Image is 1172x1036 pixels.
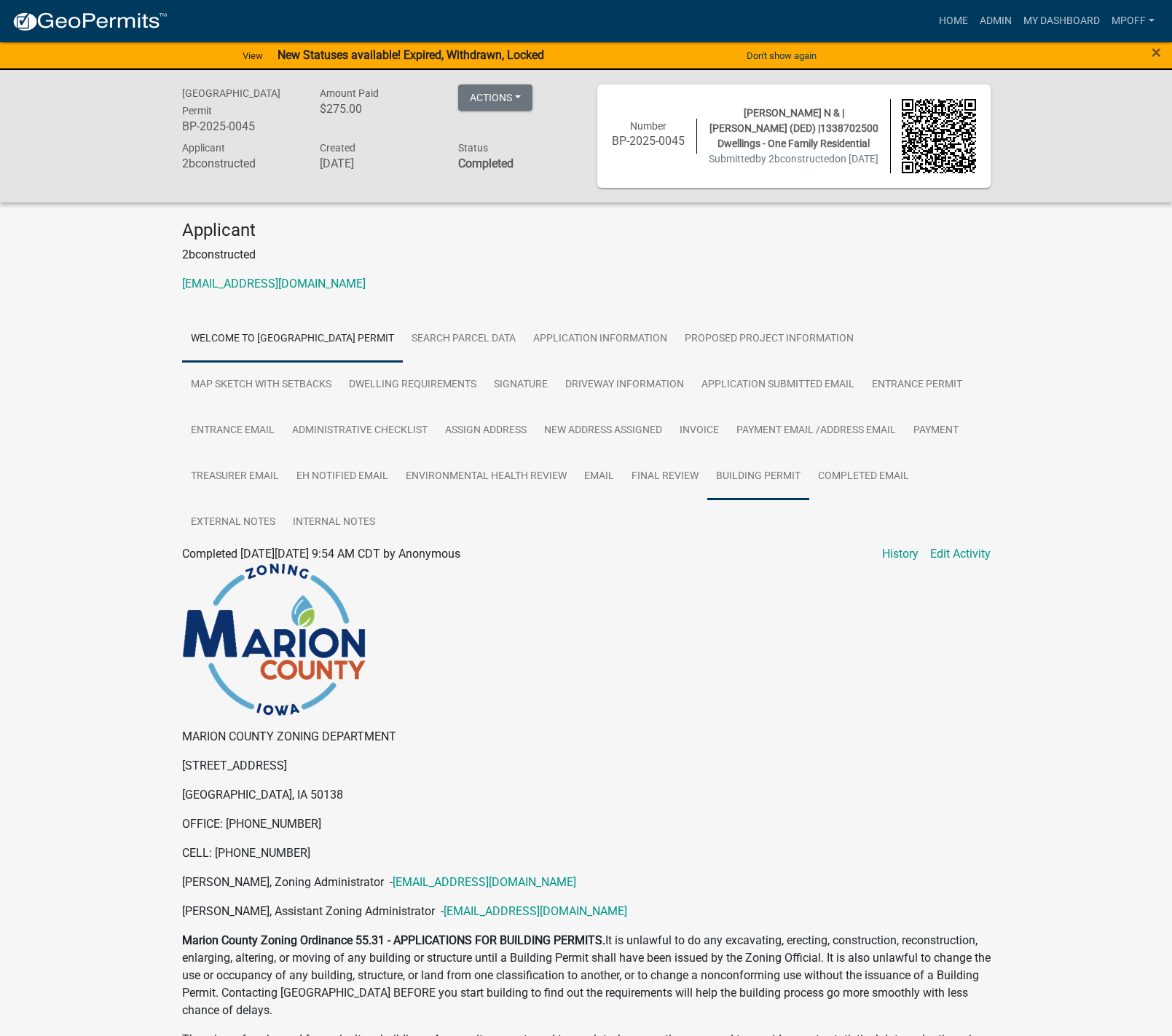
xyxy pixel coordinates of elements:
[182,220,991,241] h4: Applicant
[182,874,991,891] p: [PERSON_NAME], Zoning Administrator -
[1152,42,1161,63] span: ×
[403,316,524,363] a: Search Parcel Data
[288,454,397,500] a: EH Notified Email
[709,153,878,165] span: Submitted on [DATE]
[182,845,991,862] p: CELL: [PHONE_NUMBER]
[237,44,269,68] a: View
[676,316,862,363] a: Proposed Project Information
[612,134,686,148] h6: BP-2025-0045
[623,454,707,500] a: Final Review
[182,932,991,1019] p: It is unlawful to do any excavating, erecting, construction, reconstruction, enlarging, altering,...
[444,904,627,918] a: [EMAIL_ADDRESS][DOMAIN_NAME]
[393,875,576,889] a: [EMAIL_ADDRESS][DOMAIN_NAME]
[905,408,967,454] a: Payment
[182,454,288,500] a: Treasurer Email
[458,157,514,170] strong: Completed
[693,362,863,408] a: Application Submitted Email
[278,48,544,62] strong: New Statuses available! Expired, Withdrawn, Locked
[182,728,991,746] p: MARION COUNTY ZONING DEPARTMENT
[182,815,991,833] p: OFFICE: [PHONE_NUMBER]
[863,362,971,408] a: Entrance Permit
[933,7,974,35] a: Home
[1106,7,1160,35] a: mpoff
[320,157,436,170] h6: [DATE]
[284,499,384,546] a: Internal Notes
[182,757,991,775] p: [STREET_ADDRESS]
[182,499,284,546] a: External Notes
[182,933,605,947] strong: Marion County Zoning Ordinance 55.31 - APPLICATIONS FOR BUILDING PERMITS.
[728,408,905,454] a: Payment Email /Address Email
[182,316,403,363] a: Welcome to [GEOGRAPHIC_DATA] Permit
[707,454,809,500] a: Building Permit
[535,408,671,454] a: New Address Assigned
[458,84,532,111] button: Actions
[182,563,366,716] img: image_be028ab4-a45e-4790-9d45-118dc00cb89f.png
[671,408,728,454] a: Invoice
[182,277,366,290] a: [EMAIL_ADDRESS][DOMAIN_NAME]
[320,102,436,116] h6: $275.00
[1018,7,1106,35] a: My Dashboard
[283,408,436,454] a: Administrative Checklist
[458,142,488,154] span: Status
[182,119,299,133] h6: BP-2025-0045
[709,107,878,149] span: [PERSON_NAME] N & | [PERSON_NAME] (DED) |1338702500 Dwellings - One Family Residential
[930,545,991,563] a: Edit Activity
[556,362,693,408] a: Driveway Information
[630,120,666,132] span: Number
[182,246,991,264] p: 2bconstructed
[397,454,575,500] a: Environmental Health Review
[340,362,485,408] a: Dwelling Requirements
[182,87,280,116] span: [GEOGRAPHIC_DATA] Permit
[436,408,535,454] a: Assign Address
[741,44,822,68] button: Don't show again
[1152,44,1161,61] button: Close
[182,903,991,920] p: [PERSON_NAME], Assistant Zoning Administrator -
[575,454,623,500] a: Email
[182,408,283,454] a: Entrance Email
[320,87,379,99] span: Amount Paid
[182,362,340,408] a: Map Sketch with Setbacks
[182,547,460,561] span: Completed [DATE][DATE] 9:54 AM CDT by Anonymous
[974,7,1018,35] a: Admin
[182,786,991,804] p: [GEOGRAPHIC_DATA], IA 50138
[320,142,355,154] span: Created
[809,454,918,500] a: Completed Email
[524,316,676,363] a: Application Information
[755,153,835,165] span: by 2bconstructed
[902,99,976,173] img: QR code
[882,545,919,563] a: History
[485,362,556,408] a: Signature
[182,142,225,154] span: Applicant
[182,157,299,170] h6: 2bconstructed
